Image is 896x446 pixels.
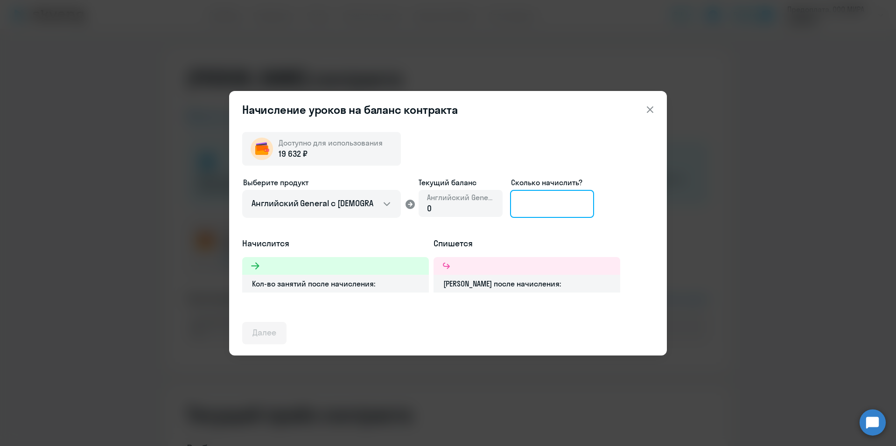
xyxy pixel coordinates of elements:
[229,102,667,117] header: Начисление уроков на баланс контракта
[242,275,429,293] div: Кол-во занятий после начисления:
[243,178,308,187] span: Выберите продукт
[427,192,494,202] span: Английский General
[251,138,273,160] img: wallet-circle.png
[511,178,582,187] span: Сколько начислить?
[242,237,429,250] h5: Начислится
[279,138,383,147] span: Доступно для использования
[434,237,620,250] h5: Спишется
[434,275,620,293] div: [PERSON_NAME] после начисления:
[279,148,308,160] span: 19 632 ₽
[419,177,503,188] span: Текущий баланс
[252,327,276,339] div: Далее
[427,203,432,214] span: 0
[242,322,287,344] button: Далее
